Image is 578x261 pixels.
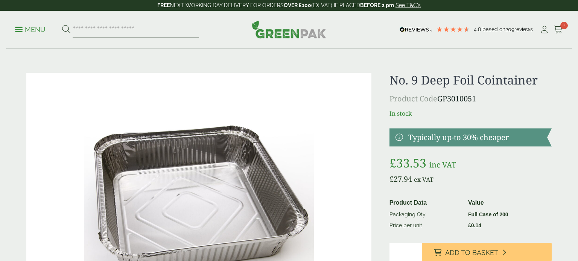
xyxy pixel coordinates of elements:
span: 4.8 [474,26,482,32]
bdi: 0.14 [468,222,481,228]
td: Packaging Qty [386,209,465,220]
p: In stock [389,109,552,118]
a: See T&C's [395,2,421,8]
img: REVIEWS.io [400,27,432,32]
span: £ [389,155,396,171]
h1: No. 9 Deep Foil Cointainer [389,73,552,87]
a: Menu [15,25,46,33]
bdi: 27.94 [389,174,412,184]
span: 209 [505,26,514,32]
span: Product Code [389,94,437,104]
span: £ [389,174,394,184]
div: 4.78 Stars [436,26,470,33]
a: 0 [554,24,563,35]
i: My Account [540,26,549,33]
p: GP3010051 [389,93,552,104]
p: Menu [15,25,46,34]
span: ex VAT [414,175,433,184]
span: inc VAT [429,160,456,170]
strong: FREE [157,2,170,8]
i: Cart [554,26,563,33]
td: Price per unit [386,220,465,231]
bdi: 33.53 [389,155,426,171]
th: Value [465,197,549,209]
strong: OVER £100 [284,2,311,8]
strong: Full Case of 200 [468,211,508,217]
span: reviews [514,26,533,32]
th: Product Data [386,197,465,209]
span: £ [468,222,471,228]
img: GreenPak Supplies [252,20,326,38]
span: 0 [560,22,568,29]
span: Based on [482,26,505,32]
span: Add to Basket [445,249,498,257]
strong: BEFORE 2 pm [360,2,394,8]
button: Add to Basket [422,243,552,261]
